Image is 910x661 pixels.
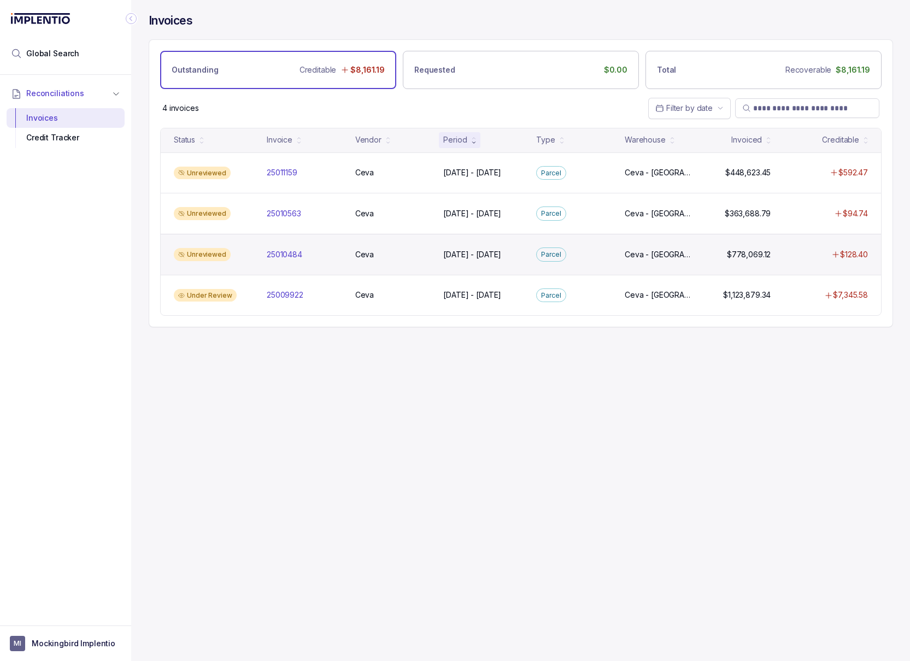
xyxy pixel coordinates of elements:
[174,248,231,261] div: Unreviewed
[10,636,25,651] span: User initials
[727,249,771,260] p: $778,069.12
[267,290,303,300] p: 25009922
[267,167,297,178] p: 25011159
[443,290,501,300] p: [DATE] - [DATE]
[443,134,467,145] div: Period
[355,208,374,219] p: Ceva
[267,208,301,219] p: 25010563
[7,106,125,150] div: Reconciliations
[355,167,374,178] p: Ceva
[648,98,731,119] button: Date Range Picker
[125,12,138,25] div: Collapse Icon
[725,167,771,178] p: $448,623.45
[541,290,561,301] p: Parcel
[355,290,374,300] p: Ceva
[26,88,84,99] span: Reconciliations
[355,134,381,145] div: Vendor
[15,128,116,147] div: Credit Tracker
[666,103,713,113] span: Filter by date
[174,167,231,180] div: Unreviewed
[655,103,713,114] search: Date Range Picker
[541,168,561,179] p: Parcel
[725,208,771,219] p: $363,688.79
[785,64,831,75] p: Recoverable
[822,134,859,145] div: Creditable
[541,249,561,260] p: Parcel
[541,208,561,219] p: Parcel
[443,208,501,219] p: [DATE] - [DATE]
[536,134,555,145] div: Type
[833,290,868,300] p: $7,345.58
[162,103,199,114] div: Remaining page entries
[15,108,116,128] div: Invoices
[625,134,666,145] div: Warehouse
[625,208,691,219] p: Ceva - [GEOGRAPHIC_DATA] [GEOGRAPHIC_DATA], [GEOGRAPHIC_DATA] - [GEOGRAPHIC_DATA]
[625,249,691,260] p: Ceva - [GEOGRAPHIC_DATA] [GEOGRAPHIC_DATA], [GEOGRAPHIC_DATA] - [GEOGRAPHIC_DATA]
[7,81,125,105] button: Reconciliations
[10,636,121,651] button: User initialsMockingbird Implentio
[843,208,868,219] p: $94.74
[172,64,218,75] p: Outstanding
[26,48,79,59] span: Global Search
[443,249,501,260] p: [DATE] - [DATE]
[174,289,237,302] div: Under Review
[836,64,870,75] p: $8,161.19
[443,167,501,178] p: [DATE] - [DATE]
[840,249,868,260] p: $128.40
[300,64,337,75] p: Creditable
[414,64,455,75] p: Requested
[604,64,627,75] p: $0.00
[32,638,115,649] p: Mockingbird Implentio
[350,64,385,75] p: $8,161.19
[174,207,231,220] div: Unreviewed
[162,103,199,114] p: 4 invoices
[355,249,374,260] p: Ceva
[174,134,195,145] div: Status
[625,290,691,300] p: Ceva - [GEOGRAPHIC_DATA] [GEOGRAPHIC_DATA], [GEOGRAPHIC_DATA] - [GEOGRAPHIC_DATA]
[267,249,302,260] p: 25010484
[731,134,762,145] div: Invoiced
[149,13,192,28] h4: Invoices
[657,64,676,75] p: Total
[723,290,771,300] p: $1,123,879.34
[267,134,292,145] div: Invoice
[838,167,868,178] p: $592.47
[625,167,691,178] p: Ceva - [GEOGRAPHIC_DATA] [GEOGRAPHIC_DATA], [GEOGRAPHIC_DATA] - [GEOGRAPHIC_DATA]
